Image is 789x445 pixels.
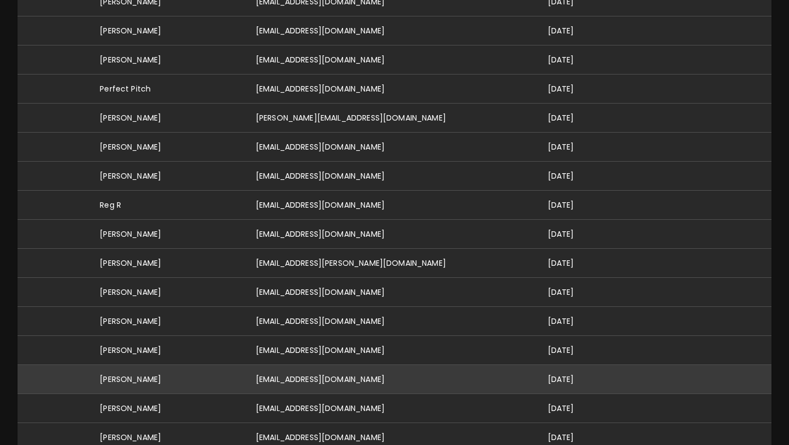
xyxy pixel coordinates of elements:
[91,249,247,278] td: [PERSON_NAME]
[247,45,539,75] td: [EMAIL_ADDRESS][DOMAIN_NAME]
[247,394,539,423] td: [EMAIL_ADDRESS][DOMAIN_NAME]
[539,191,604,220] td: [DATE]
[91,278,247,307] td: [PERSON_NAME]
[247,249,539,278] td: [EMAIL_ADDRESS][PERSON_NAME][DOMAIN_NAME]
[539,16,604,45] td: [DATE]
[539,162,604,191] td: [DATE]
[91,162,247,191] td: [PERSON_NAME]
[247,278,539,307] td: [EMAIL_ADDRESS][DOMAIN_NAME]
[539,133,604,162] td: [DATE]
[539,104,604,133] td: [DATE]
[247,191,539,220] td: [EMAIL_ADDRESS][DOMAIN_NAME]
[539,365,604,394] td: [DATE]
[91,16,247,45] td: [PERSON_NAME]
[91,365,247,394] td: [PERSON_NAME]
[247,220,539,249] td: [EMAIL_ADDRESS][DOMAIN_NAME]
[91,336,247,365] td: [PERSON_NAME]
[91,220,247,249] td: [PERSON_NAME]
[91,191,247,220] td: Reg R
[91,104,247,133] td: [PERSON_NAME]
[539,75,604,104] td: [DATE]
[91,75,247,104] td: Perfect Pitch
[91,394,247,423] td: [PERSON_NAME]
[539,45,604,75] td: [DATE]
[539,394,604,423] td: [DATE]
[247,16,539,45] td: [EMAIL_ADDRESS][DOMAIN_NAME]
[539,278,604,307] td: [DATE]
[539,249,604,278] td: [DATE]
[91,133,247,162] td: [PERSON_NAME]
[247,336,539,365] td: [EMAIL_ADDRESS][DOMAIN_NAME]
[247,162,539,191] td: [EMAIL_ADDRESS][DOMAIN_NAME]
[91,307,247,336] td: [PERSON_NAME]
[247,365,539,394] td: [EMAIL_ADDRESS][DOMAIN_NAME]
[91,45,247,75] td: [PERSON_NAME]
[247,75,539,104] td: [EMAIL_ADDRESS][DOMAIN_NAME]
[247,307,539,336] td: [EMAIL_ADDRESS][DOMAIN_NAME]
[539,307,604,336] td: [DATE]
[539,220,604,249] td: [DATE]
[247,104,539,133] td: [PERSON_NAME][EMAIL_ADDRESS][DOMAIN_NAME]
[539,336,604,365] td: [DATE]
[247,133,539,162] td: [EMAIL_ADDRESS][DOMAIN_NAME]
